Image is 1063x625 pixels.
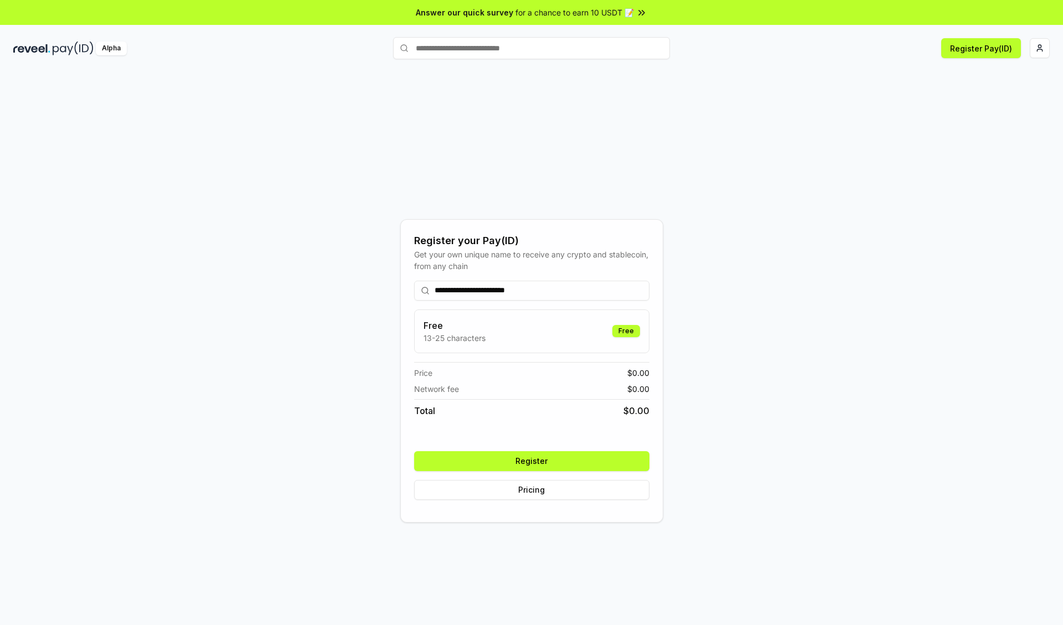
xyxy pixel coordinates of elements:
[416,7,513,18] span: Answer our quick survey
[414,367,432,379] span: Price
[414,249,649,272] div: Get your own unique name to receive any crypto and stablecoin, from any chain
[612,325,640,337] div: Free
[53,42,94,55] img: pay_id
[424,319,486,332] h3: Free
[627,383,649,395] span: $ 0.00
[424,332,486,344] p: 13-25 characters
[414,383,459,395] span: Network fee
[627,367,649,379] span: $ 0.00
[414,451,649,471] button: Register
[414,404,435,417] span: Total
[515,7,634,18] span: for a chance to earn 10 USDT 📝
[96,42,127,55] div: Alpha
[623,404,649,417] span: $ 0.00
[941,38,1021,58] button: Register Pay(ID)
[13,42,50,55] img: reveel_dark
[414,480,649,500] button: Pricing
[414,233,649,249] div: Register your Pay(ID)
